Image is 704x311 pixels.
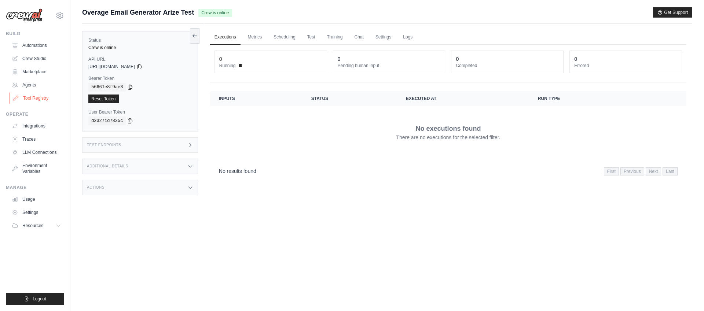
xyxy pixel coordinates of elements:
[88,75,192,81] label: Bearer Token
[456,63,559,69] dt: Completed
[338,63,441,69] dt: Pending human input
[9,53,64,64] a: Crew Studio
[574,55,577,63] div: 0
[22,223,43,229] span: Resources
[338,55,341,63] div: 0
[87,143,121,147] h3: Test Endpoints
[6,8,43,22] img: Logo
[653,7,692,18] button: Get Support
[9,193,64,205] a: Usage
[219,55,222,63] div: 0
[6,185,64,190] div: Manage
[604,167,619,175] span: First
[33,296,46,302] span: Logout
[88,64,135,70] span: [URL][DOMAIN_NAME]
[396,134,500,141] p: There are no executions for the selected filter.
[9,133,64,145] a: Traces
[415,123,481,134] p: No executions found
[88,83,126,92] code: 56661e8f9ae3
[6,293,64,305] button: Logout
[9,207,64,218] a: Settings
[9,220,64,232] button: Resources
[9,147,64,158] a: LLM Connections
[10,92,65,104] a: Tool Registry
[667,276,704,311] iframe: Chat Widget
[9,40,64,51] a: Automations
[350,30,368,45] a: Chat
[646,167,661,175] span: Next
[663,167,678,175] span: Last
[88,45,192,51] div: Crew is online
[219,63,236,69] span: Running
[219,167,256,175] p: No results found
[6,111,64,117] div: Operate
[82,7,194,18] span: Overage Email Generator Arize Test
[210,162,686,180] nav: Pagination
[88,95,119,103] a: Reset Token
[88,56,192,62] label: API URL
[88,37,192,43] label: Status
[302,91,397,106] th: Status
[9,79,64,91] a: Agents
[371,30,396,45] a: Settings
[323,30,347,45] a: Training
[210,30,241,45] a: Executions
[303,30,320,45] a: Test
[243,30,267,45] a: Metrics
[9,66,64,78] a: Marketplace
[9,160,64,177] a: Environment Variables
[574,63,677,69] dt: Errored
[399,30,417,45] a: Logs
[87,164,128,169] h3: Additional Details
[88,109,192,115] label: User Bearer Token
[456,55,459,63] div: 0
[620,167,644,175] span: Previous
[269,30,300,45] a: Scheduling
[604,167,678,175] nav: Pagination
[87,185,104,190] h3: Actions
[210,91,686,180] section: Crew executions table
[210,91,302,106] th: Inputs
[9,120,64,132] a: Integrations
[529,91,638,106] th: Run Type
[397,91,529,106] th: Executed at
[88,116,126,125] code: d23271d7835c
[6,31,64,37] div: Build
[198,9,232,17] span: Crew is online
